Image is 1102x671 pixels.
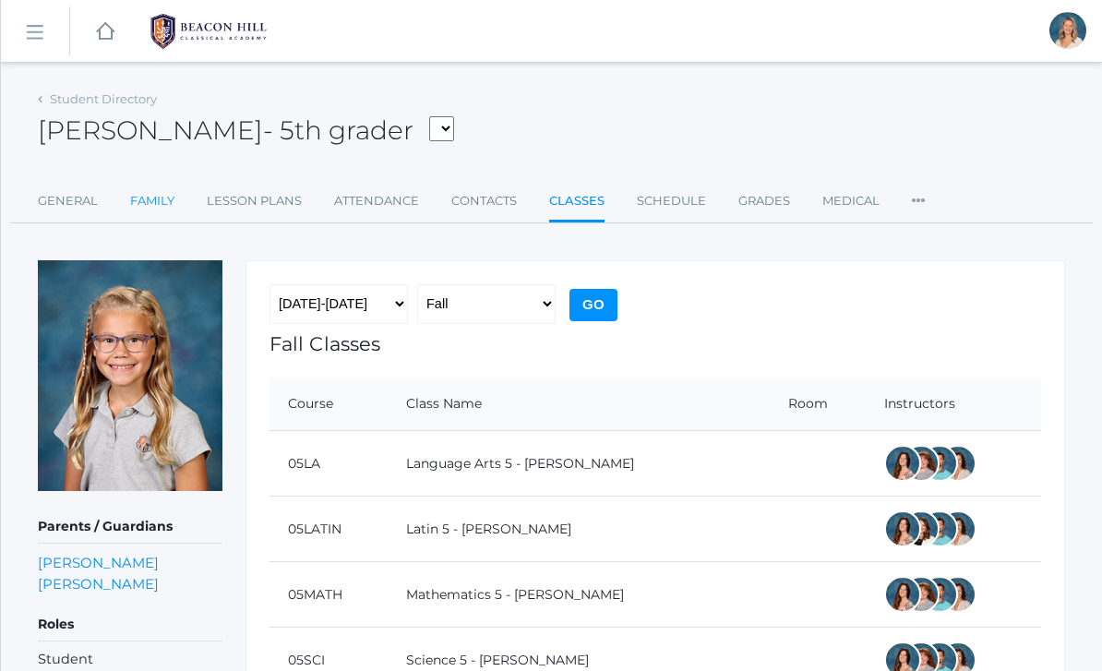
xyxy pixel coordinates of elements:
td: 05LATIN [270,497,388,562]
div: Cari Burke [940,510,976,547]
div: Sarah Bence [903,576,940,613]
div: Rebecca Salazar [884,445,921,482]
a: Contacts [451,183,517,220]
div: Rebecca Salazar [884,510,921,547]
h5: Parents / Guardians [38,511,222,543]
td: 05MATH [270,562,388,628]
th: Class Name [388,377,770,431]
div: Teresa Deutsch [903,510,940,547]
div: Westen Taylor [921,576,958,613]
div: Westen Taylor [921,445,958,482]
h2: [PERSON_NAME] [38,116,454,146]
div: Rebecca Salazar [884,576,921,613]
input: Go [569,289,617,321]
img: Paige Albanese [38,260,222,491]
div: Westen Taylor [921,510,958,547]
a: Mathematics 5 - [PERSON_NAME] [406,586,624,603]
div: Cari Burke [940,576,976,613]
th: Instructors [866,377,1041,431]
th: Course [270,377,388,431]
a: Family [130,183,174,220]
td: 05LA [270,431,388,497]
a: Medical [822,183,880,220]
a: Science 5 - [PERSON_NAME] [406,652,589,668]
a: Attendance [334,183,419,220]
a: [PERSON_NAME] [38,573,159,594]
h5: Roles [38,609,222,641]
a: Student Directory [50,91,157,106]
a: Latin 5 - [PERSON_NAME] [406,521,571,537]
div: Sarah Bence [903,445,940,482]
img: 1_BHCALogos-05.png [139,8,278,54]
a: Lesson Plans [207,183,302,220]
a: Schedule [637,183,706,220]
span: - 5th grader [263,114,413,146]
a: Grades [738,183,790,220]
div: Cari Burke [940,445,976,482]
li: Student [38,650,222,670]
a: [PERSON_NAME] [38,552,159,573]
div: Heather Albanese [1049,12,1086,49]
a: Language Arts 5 - [PERSON_NAME] [406,455,634,472]
h1: Fall Classes [270,333,1041,354]
a: General [38,183,98,220]
th: Room [770,377,866,431]
a: Classes [549,183,605,222]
